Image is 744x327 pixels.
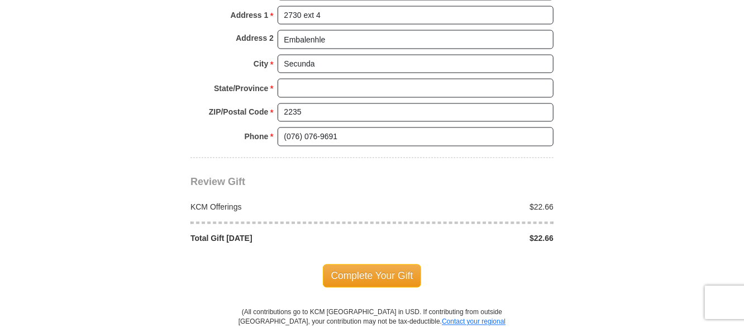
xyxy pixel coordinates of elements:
strong: City [254,56,268,72]
div: $22.66 [372,202,560,213]
span: Review Gift [190,177,245,188]
div: $22.66 [372,233,560,244]
strong: State/Province [214,80,268,96]
strong: Phone [245,129,269,145]
strong: Address 2 [236,30,274,46]
strong: ZIP/Postal Code [209,105,269,120]
div: KCM Offerings [185,202,373,213]
div: Total Gift [DATE] [185,233,373,244]
strong: Address 1 [231,7,269,23]
span: Complete Your Gift [323,264,422,288]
